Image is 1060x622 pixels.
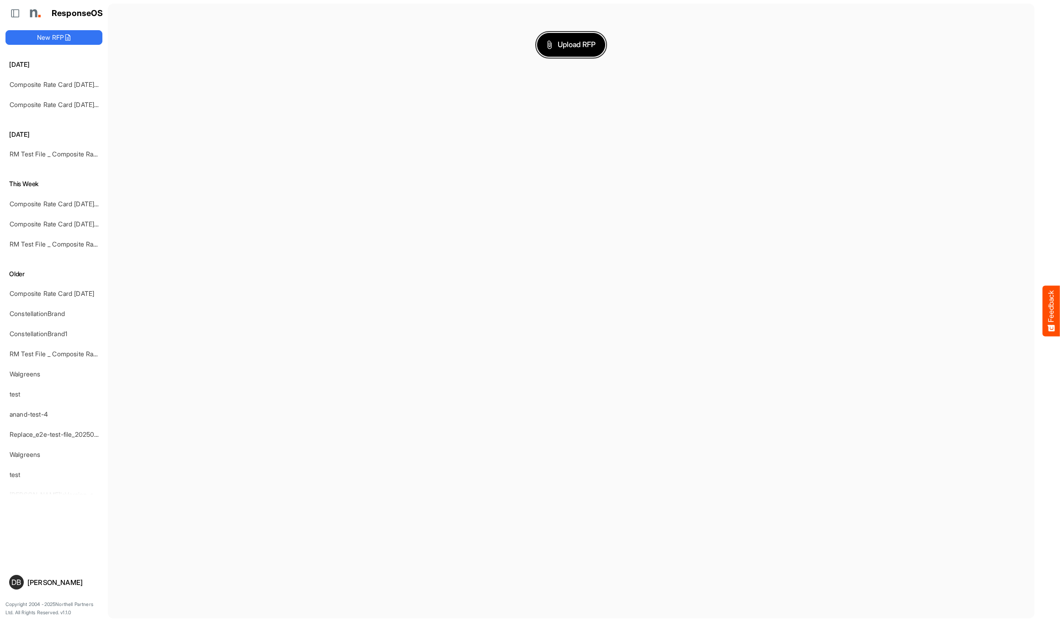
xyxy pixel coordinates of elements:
h6: This Week [5,179,102,189]
a: test [10,471,21,478]
a: Composite Rate Card [DATE]_smaller [10,220,118,228]
a: Composite Rate Card [DATE]_smaller [10,80,118,88]
a: Composite Rate Card [DATE]_smaller [10,101,118,108]
h1: ResponseOS [52,9,103,18]
a: Composite Rate Card [DATE]_smaller [10,200,118,208]
button: New RFP [5,30,102,45]
a: RM Test File _ Composite Rate Card [DATE] [10,240,137,248]
div: [PERSON_NAME] [27,579,99,586]
p: Copyright 2004 - 2025 Northell Partners Ltd. All Rights Reserved. v 1.1.0 [5,601,102,617]
span: DB [11,579,21,586]
a: ConstellationBrand1 [10,330,67,338]
span: Upload RFP [547,39,596,51]
a: Walgreens [10,370,40,378]
button: Upload RFP [537,33,606,57]
a: Walgreens [10,450,40,458]
a: Replace_e2e-test-file_20250604_111803 [10,430,127,438]
h6: Older [5,269,102,279]
a: RM Test File _ Composite Rate Card [DATE] [10,350,137,358]
a: RM Test File _ Composite Rate Card [DATE] [10,150,137,158]
a: ConstellationBrand [10,310,65,317]
h6: [DATE] [5,129,102,139]
img: Northell [25,4,43,22]
a: anand-test-4 [10,410,48,418]
button: Feedback [1043,286,1060,337]
h6: [DATE] [5,59,102,70]
a: test [10,390,21,398]
a: Composite Rate Card [DATE] [10,290,94,297]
